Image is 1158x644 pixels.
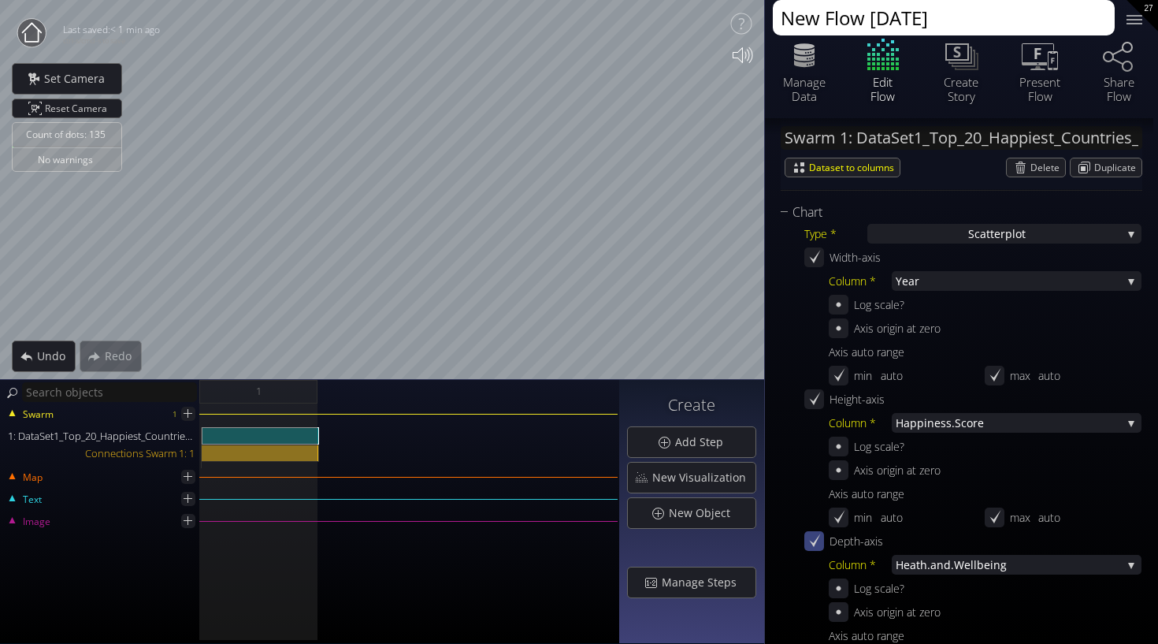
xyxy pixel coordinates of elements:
[36,348,75,364] span: Undo
[951,555,1122,575] span: .Wellbeing
[881,366,985,385] div: auto
[854,508,872,527] div: min
[830,248,908,267] div: Width-axis
[1091,75,1146,103] div: Share Flow
[896,555,951,575] span: Heath.and
[781,203,1123,222] div: Chart
[829,342,1141,362] div: Axis auto range
[777,75,832,103] div: Manage Data
[1010,508,1030,527] div: max
[661,575,746,590] span: Manage Steps
[829,484,1141,504] div: Axis auto range
[651,470,755,486] span: New Visualization
[1012,75,1067,103] div: Present Flow
[854,460,941,480] div: Axis origin at zero
[854,579,904,598] div: Log scale?
[829,271,892,291] div: Column *
[854,437,904,456] div: Log scale?
[12,341,76,372] div: Undo action
[854,366,872,385] div: min
[1030,158,1065,177] span: Delete
[22,382,197,402] input: Search objects
[830,389,908,409] div: Height-axis
[829,555,892,575] div: Column *
[974,224,1026,244] span: catterplot
[881,508,985,527] div: auto
[22,493,42,507] span: Text
[627,396,756,414] h3: Create
[809,158,900,177] span: Dataset to columns
[854,318,941,338] div: Axis origin at zero
[1010,366,1030,385] div: max
[2,427,201,445] div: 1: DataSet1_Top_20_Happiest_Countries_2017_2023.csv
[896,413,927,433] span: Happi
[43,71,114,87] span: Set Camera
[2,445,201,462] div: Connections Swarm 1: 1
[830,531,908,551] div: Depth-axis
[927,413,1122,433] span: ness.Score
[854,602,941,622] div: Axis origin at zero
[668,505,740,521] span: New Object
[933,75,989,103] div: Create Story
[968,224,974,244] span: S
[22,515,50,529] span: Image
[674,434,733,450] span: Add Step
[22,471,43,485] span: Map
[896,271,1122,291] span: Year
[1094,158,1141,177] span: Duplicate
[854,295,904,315] div: Log scale?
[1038,366,1142,385] div: auto
[804,224,867,244] div: Type *
[1038,508,1142,527] div: auto
[45,99,113,117] span: Reset Camera
[256,382,262,401] span: 1
[173,404,177,424] div: 1
[829,413,892,433] div: Column *
[22,408,54,422] span: Swarm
